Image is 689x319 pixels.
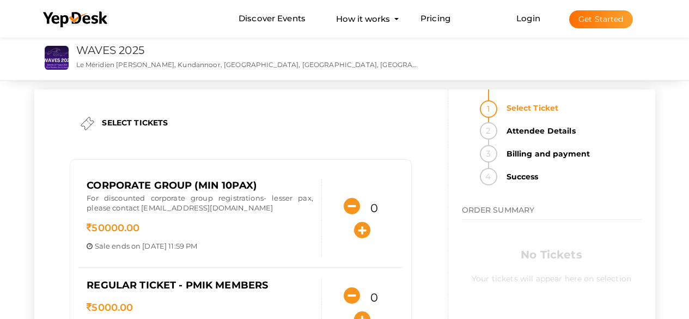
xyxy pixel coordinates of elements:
[521,248,582,261] b: No Tickets
[420,9,450,29] a: Pricing
[87,241,313,251] p: ends on [DATE] 11:59 PM
[500,99,642,117] strong: Select Ticket
[462,205,535,215] span: ORDER SUMMARY
[516,13,540,23] a: Login
[45,46,69,70] img: S4WQAGVX_small.jpeg
[472,265,631,284] label: Your tickets will appear here on selection
[239,9,306,29] a: Discover Events
[102,117,168,128] label: SELECT TICKETS
[76,44,144,57] a: WAVES 2025
[87,193,313,216] p: For discounted corporate group registrations- lesser pax, please contact [EMAIL_ADDRESS][DOMAIN_N...
[87,302,133,314] span: 5000.00
[81,117,94,130] img: ticket.png
[76,60,421,69] p: Le Méridien [PERSON_NAME], Kundannoor, [GEOGRAPHIC_DATA], [GEOGRAPHIC_DATA], [GEOGRAPHIC_DATA], [...
[333,9,393,29] button: How it works
[87,222,139,234] span: 50000.00
[500,145,642,162] strong: Billing and payment
[569,10,633,28] button: Get Started
[95,242,111,250] span: Sale
[87,279,268,291] span: Regular Ticket - PMIK Members
[87,179,257,191] span: Corporate Group (min 10pax)
[500,122,642,140] strong: Attendee Details
[500,168,642,185] strong: Success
